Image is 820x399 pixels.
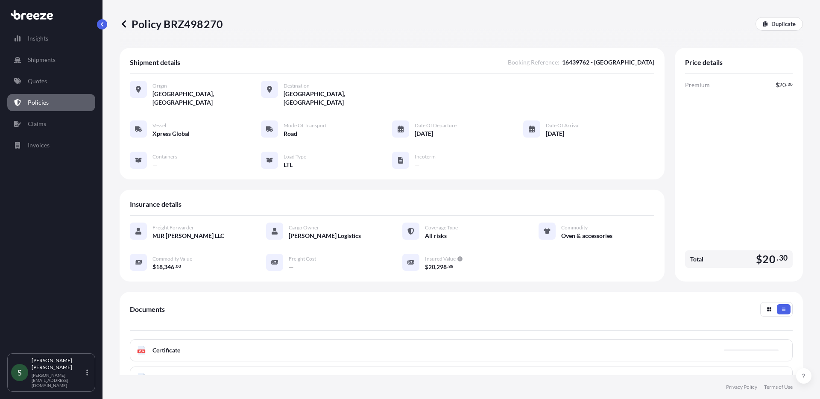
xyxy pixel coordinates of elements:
[415,161,420,169] span: —
[156,264,163,270] span: 18
[776,255,778,261] span: .
[436,264,447,270] span: 298
[28,77,47,85] p: Quotes
[425,232,447,240] span: All risks
[425,255,456,262] span: Insured Value
[415,129,433,138] span: [DATE]
[152,232,224,240] span: MJR [PERSON_NAME] LLC
[28,120,46,128] p: Claims
[284,122,327,129] span: Mode of Transport
[32,373,85,388] p: [PERSON_NAME][EMAIL_ADDRESS][DOMAIN_NAME]
[152,82,167,89] span: Origin
[776,82,779,88] span: $
[176,265,181,268] span: 00
[425,264,428,270] span: $
[425,224,458,231] span: Coverage Type
[7,30,95,47] a: Insights
[7,137,95,154] a: Invoices
[130,305,165,314] span: Documents
[726,384,757,390] a: Privacy Policy
[685,81,710,89] span: Premium
[28,56,56,64] p: Shipments
[685,58,723,67] span: Price details
[415,122,457,129] span: Date of Departure
[562,58,654,67] span: 16439762 - [GEOGRAPHIC_DATA]
[7,94,95,111] a: Policies
[771,20,796,28] p: Duplicate
[152,255,192,262] span: Commodity Value
[28,98,49,107] p: Policies
[284,161,293,169] span: LTL
[28,141,50,150] p: Invoices
[756,17,803,31] a: Duplicate
[152,90,261,107] span: [GEOGRAPHIC_DATA], [GEOGRAPHIC_DATA]
[152,346,180,355] span: Certificate
[163,264,164,270] span: ,
[152,373,240,382] span: Policy Full Terms and Conditions
[139,350,144,353] text: PDF
[130,200,182,208] span: Insurance details
[764,384,793,390] a: Terms of Use
[284,90,392,107] span: [GEOGRAPHIC_DATA], [GEOGRAPHIC_DATA]
[779,255,788,261] span: 30
[152,129,190,138] span: Xpress Global
[546,129,564,138] span: [DATE]
[152,153,177,160] span: Containers
[7,51,95,68] a: Shipments
[284,129,297,138] span: Road
[561,232,612,240] span: Oven & accessories
[120,17,223,31] p: Policy BRZ498270
[779,82,786,88] span: 20
[152,161,158,169] span: —
[28,34,48,43] p: Insights
[284,153,306,160] span: Load Type
[152,264,156,270] span: $
[448,265,454,268] span: 88
[284,82,310,89] span: Destination
[428,264,435,270] span: 20
[762,254,775,264] span: 20
[415,153,436,160] span: Incoterm
[130,58,180,67] span: Shipment details
[7,73,95,90] a: Quotes
[175,265,176,268] span: .
[447,265,448,268] span: .
[690,255,703,264] span: Total
[289,232,361,240] span: [PERSON_NAME] Logistics
[756,254,762,264] span: $
[130,367,793,389] a: PDFPolicy Full Terms and Conditions
[508,58,559,67] span: Booking Reference :
[152,122,166,129] span: Vessel
[7,115,95,132] a: Claims
[289,263,294,271] span: —
[152,224,194,231] span: Freight Forwarder
[18,368,22,377] span: S
[561,224,588,231] span: Commodity
[32,357,85,371] p: [PERSON_NAME] [PERSON_NAME]
[289,224,319,231] span: Cargo Owner
[435,264,436,270] span: ,
[289,255,316,262] span: Freight Cost
[788,83,793,86] span: 30
[546,122,580,129] span: Date of Arrival
[164,264,174,270] span: 346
